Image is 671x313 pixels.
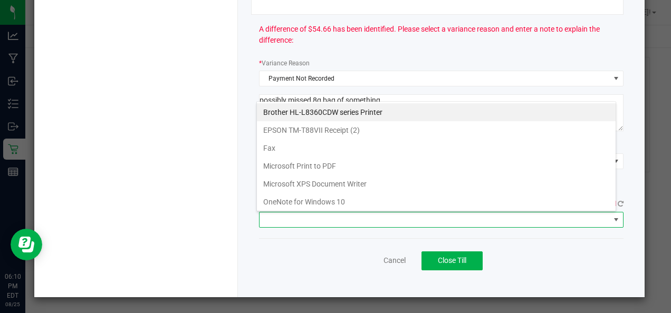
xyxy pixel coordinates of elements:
a: Cancel [384,255,406,266]
span: A difference of $54.66 has been identified. Please select a variance reason and enter a note to e... [259,24,624,46]
li: Microsoft Print to PDF [257,157,616,175]
li: OneNote for Windows 10 [257,193,616,211]
iframe: Resource center [11,229,42,260]
button: Close Till [421,251,483,270]
li: Fax [257,139,616,157]
span: Payment Not Recorded [260,71,610,86]
span: Close Till [438,256,466,265]
li: Microsoft XPS Document Writer [257,175,616,193]
label: Variance Reason [259,58,310,68]
li: EPSON TM-T88VII Receipt (2) [257,121,616,139]
li: Brother HL-L8360CDW series Printer [257,103,616,121]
